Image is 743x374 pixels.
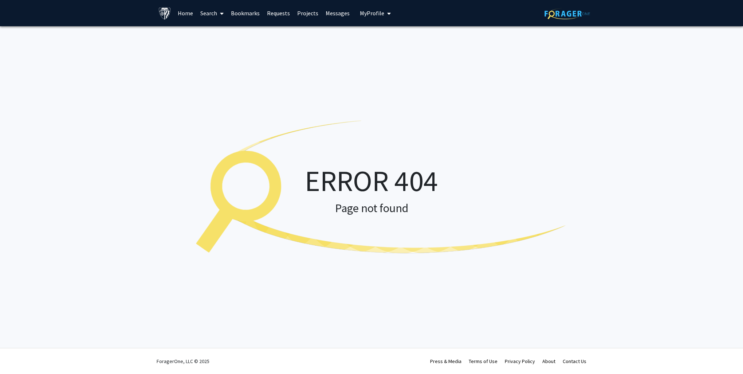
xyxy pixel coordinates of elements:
[197,0,227,26] a: Search
[322,0,353,26] a: Messages
[227,0,263,26] a: Bookmarks
[360,9,384,17] span: My Profile
[5,341,31,369] iframe: Chat
[430,358,461,365] a: Press & Media
[157,348,209,374] div: ForagerOne, LLC © 2025
[542,358,555,365] a: About
[545,8,590,19] img: ForagerOne Logo
[294,0,322,26] a: Projects
[175,201,568,215] h2: Page not found
[563,358,586,365] a: Contact Us
[158,7,171,20] img: Johns Hopkins University Logo
[469,358,498,365] a: Terms of Use
[174,0,197,26] a: Home
[505,358,535,365] a: Privacy Policy
[175,163,568,198] h1: ERROR 404
[263,0,294,26] a: Requests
